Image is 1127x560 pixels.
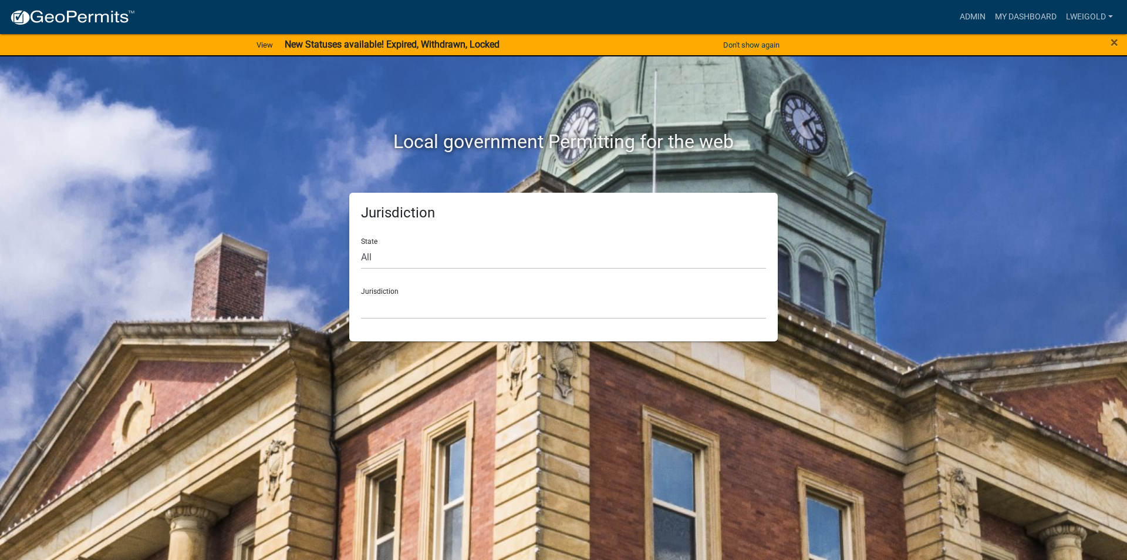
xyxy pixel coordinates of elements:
[238,130,889,153] h2: Local government Permitting for the web
[252,35,278,55] a: View
[1061,6,1118,28] a: lweigold
[718,35,784,55] button: Don't show again
[361,204,766,222] h5: Jurisdiction
[990,6,1061,28] a: My Dashboard
[285,39,500,50] strong: New Statuses available! Expired, Withdrawn, Locked
[955,6,990,28] a: Admin
[1111,34,1118,51] span: ×
[1111,35,1118,49] button: Close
